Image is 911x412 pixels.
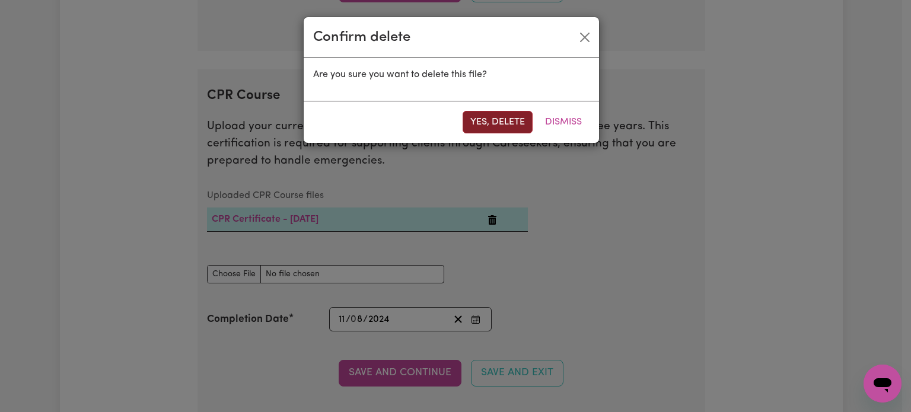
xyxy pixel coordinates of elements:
[864,365,902,403] iframe: Button to launch messaging window
[575,28,594,47] button: Close
[313,27,410,48] div: Confirm delete
[537,111,590,133] button: Dismiss
[463,111,533,133] button: Yes, delete
[313,68,590,82] p: Are you sure you want to delete this file?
